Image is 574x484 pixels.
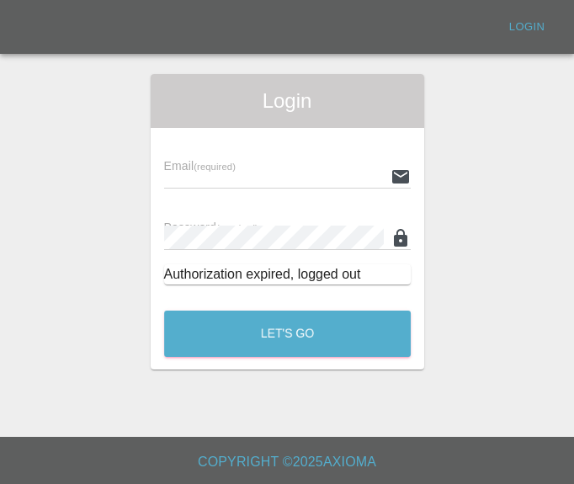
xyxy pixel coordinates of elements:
h6: Copyright © 2025 Axioma [13,450,561,474]
small: (required) [194,162,236,172]
small: (required) [216,223,258,233]
span: Login [164,88,411,114]
a: Login [500,14,554,40]
div: Authorization expired, logged out [164,264,411,285]
span: Email [164,159,236,173]
button: Let's Go [164,311,411,357]
span: Password [164,221,258,234]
